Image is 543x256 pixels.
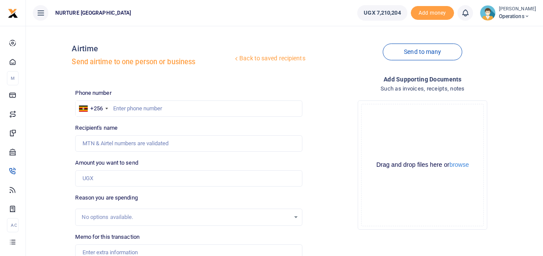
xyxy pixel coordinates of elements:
button: browse [449,162,469,168]
li: Toup your wallet [411,6,454,20]
span: NURTURE [GEOGRAPHIC_DATA] [52,9,135,17]
div: Drag and drop files here or [362,161,483,169]
span: Operations [499,12,536,20]
label: Phone number [75,89,111,97]
span: UGX 7,210,204 [364,9,400,17]
span: Add money [411,6,454,20]
a: logo-small logo-large logo-large [8,9,18,16]
a: UGX 7,210,204 [357,5,407,21]
img: profile-user [480,5,495,21]
input: MTN & Airtel numbers are validated [75,135,302,152]
div: No options available. [82,213,289,222]
h4: Such as invoices, receipts, notes [309,84,536,94]
input: Enter phone number [75,100,302,117]
div: File Uploader [358,100,487,230]
label: Memo for this transaction [75,233,140,241]
small: [PERSON_NAME] [499,6,536,13]
img: logo-small [8,8,18,19]
div: +256 [90,104,102,113]
li: Ac [7,218,19,232]
li: M [7,71,19,85]
h5: Send airtime to one person or business [72,58,233,66]
label: Reason you are spending [75,194,137,202]
li: Wallet ballance [354,5,410,21]
div: Uganda: +256 [76,101,110,116]
h4: Airtime [72,44,233,53]
a: Add money [411,9,454,16]
input: UGX [75,170,302,187]
label: Amount you want to send [75,159,138,167]
a: Back to saved recipients [233,51,306,66]
h4: Add supporting Documents [309,75,536,84]
a: profile-user [PERSON_NAME] Operations [480,5,536,21]
a: Send to many [383,44,462,60]
label: Recipient's name [75,124,117,132]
